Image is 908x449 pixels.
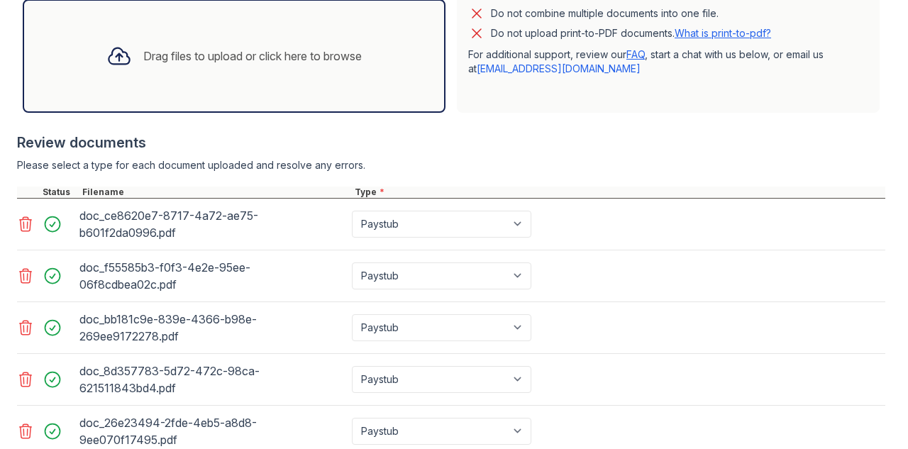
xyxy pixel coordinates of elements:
div: Do not combine multiple documents into one file. [491,5,719,22]
div: Status [40,187,79,198]
div: Please select a type for each document uploaded and resolve any errors. [17,158,885,172]
p: For additional support, review our , start a chat with us below, or email us at [468,48,868,76]
div: Drag files to upload or click here to browse [143,48,362,65]
div: doc_ce8620e7-8717-4a72-ae75-b601f2da0996.pdf [79,204,346,244]
div: doc_f55585b3-f0f3-4e2e-95ee-06f8cdbea02c.pdf [79,256,346,296]
div: Review documents [17,133,885,153]
div: doc_8d357783-5d72-472c-98ca-621511843bd4.pdf [79,360,346,399]
a: What is print-to-pdf? [675,27,771,39]
a: FAQ [626,48,645,60]
div: Filename [79,187,352,198]
a: [EMAIL_ADDRESS][DOMAIN_NAME] [477,62,641,74]
div: Type [352,187,885,198]
div: doc_bb181c9e-839e-4366-b98e-269ee9172278.pdf [79,308,346,348]
p: Do not upload print-to-PDF documents. [491,26,771,40]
